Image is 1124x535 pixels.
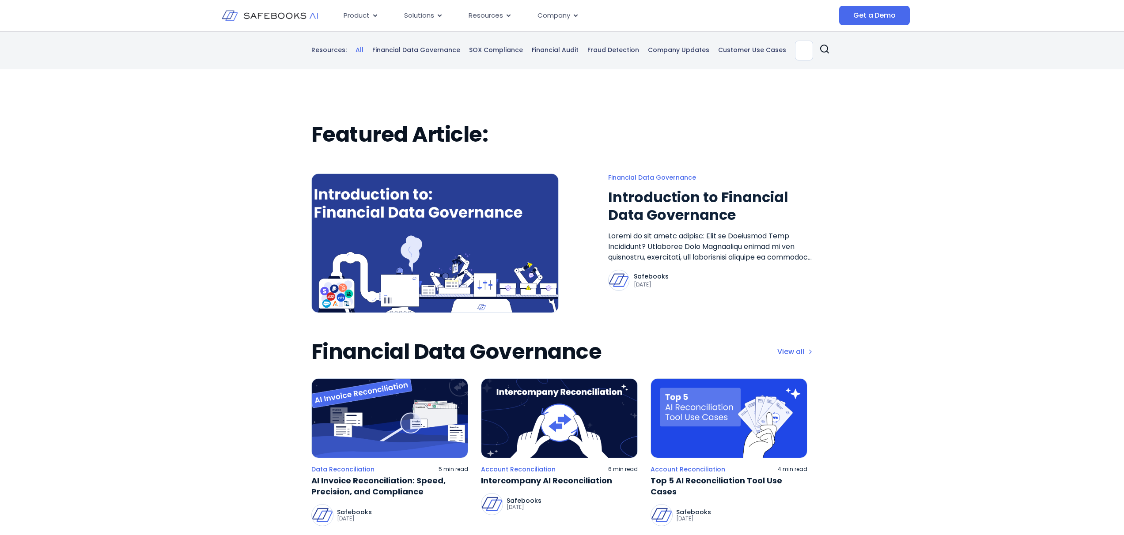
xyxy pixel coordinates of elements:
[344,11,370,21] span: Product
[634,272,669,281] p: Safebooks
[587,46,639,55] a: Fraud Detection
[608,466,638,473] p: 6 min read
[372,46,460,55] a: Financial Data Governance
[648,46,709,55] a: Company Updates
[853,11,895,20] span: Get a Demo
[311,378,468,458] img: a magnifying glass looking at an invoice recondition
[778,466,807,473] p: 4 min read
[481,465,556,473] a: Account Reconciliation
[311,46,347,55] p: Resources:
[312,505,333,526] img: Safebooks
[481,494,503,515] img: Safebooks
[311,173,559,313] img: an image of a computer screen with the words,'an overview to financial data
[651,505,672,526] img: Safebooks
[839,6,909,25] a: Get a Demo
[469,11,503,21] span: Resources
[676,515,711,522] p: [DATE]
[507,504,541,511] p: [DATE]
[777,347,813,357] a: View all
[439,466,468,473] p: 5 min read
[311,339,602,364] h2: Financial Data Governance
[311,465,375,473] a: Data Reconciliation
[676,509,711,515] p: Safebooks
[469,46,523,55] a: SOX Compliance
[507,497,541,504] p: Safebooks
[337,509,372,515] p: Safebooks
[311,122,813,147] h2: Featured Article:
[608,173,813,181] a: Financial Data Governance
[311,475,468,497] a: AI Invoice Reconciliation: Speed, Precision, and Compliance
[337,7,751,24] div: Menu Toggle
[337,7,751,24] nav: Menu
[651,475,807,497] a: Top 5 AI Reconciliation Tool Use Cases
[537,11,570,21] span: Company
[481,378,638,458] img: two hands holding a ball with an arrow in it
[337,515,372,522] p: [DATE]
[532,46,579,55] a: Financial Audit
[608,231,813,263] a: Loremi do sit ametc adipisc: Elit se Doeiusmod Temp Incididunt? Utlaboree Dolo Magnaaliqu enimad ...
[608,188,813,224] a: Introduction to Financial Data Governance
[609,270,629,290] img: Safebooks
[634,281,669,288] p: [DATE]
[356,46,363,55] a: All
[481,475,638,486] a: Intercompany AI Reconciliation
[651,378,807,458] img: a hand holding five cards with the words top 5 all recondition tool use
[404,11,434,21] span: Solutions
[718,46,786,55] a: Customer Use Cases
[651,465,725,473] a: Account Reconciliation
